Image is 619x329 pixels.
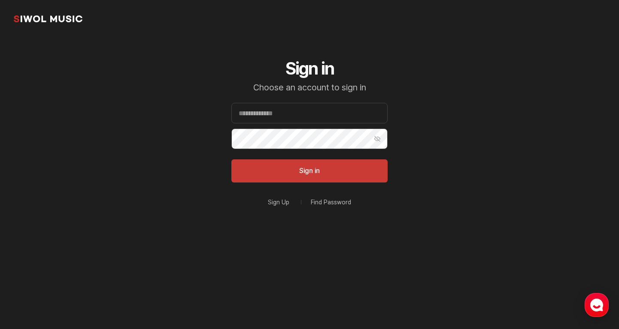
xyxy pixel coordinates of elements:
[231,58,388,79] h2: Sign in
[231,129,388,149] input: Password
[231,159,388,182] button: Sign in
[231,82,388,93] p: Choose an account to sign in
[231,103,388,123] input: Email
[311,199,351,205] a: Find Password
[268,199,289,205] a: Sign Up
